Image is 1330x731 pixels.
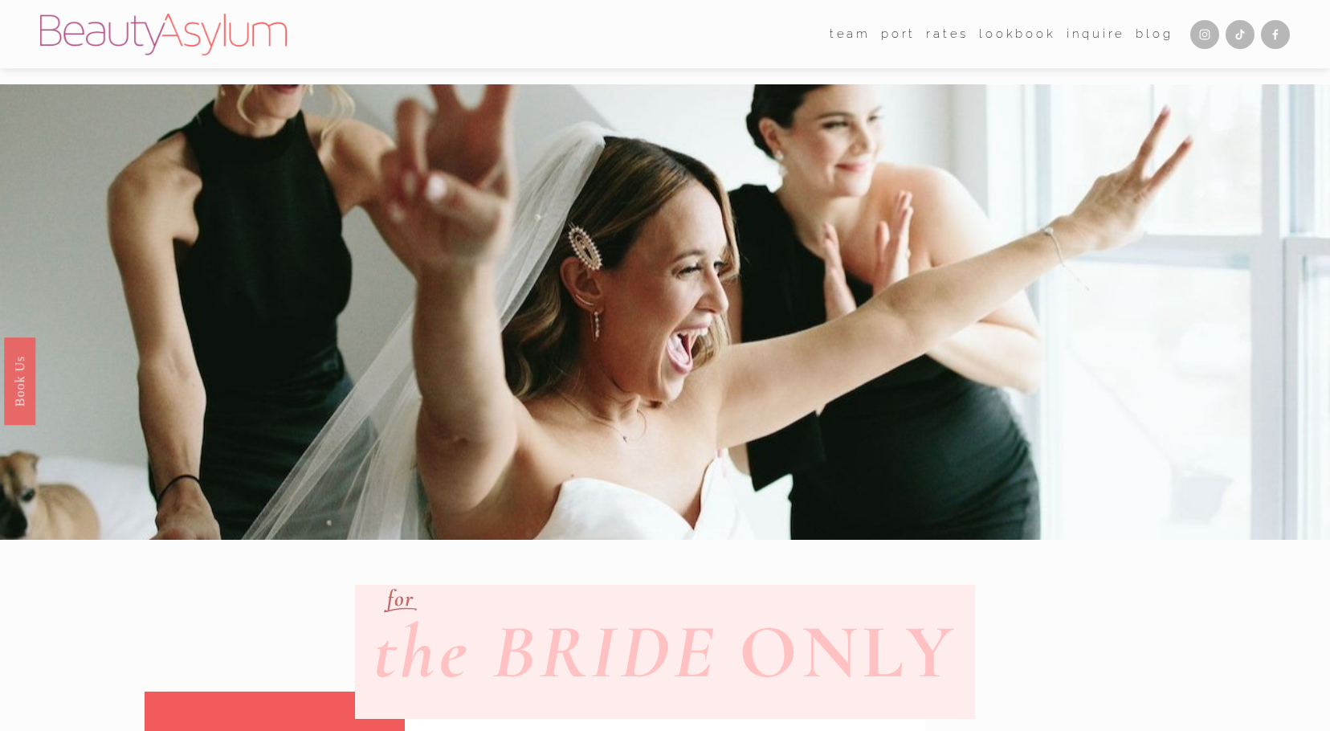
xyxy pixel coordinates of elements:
em: for [387,584,414,612]
em: the BRIDE [373,606,718,698]
a: Facebook [1261,20,1290,49]
a: Rates [926,22,969,47]
a: Blog [1136,22,1173,47]
a: Instagram [1190,20,1219,49]
a: Lookbook [979,22,1055,47]
a: Book Us [4,337,35,425]
strong: ONLY [739,606,957,698]
a: TikTok [1226,20,1255,49]
span: team [830,23,871,45]
a: folder dropdown [830,22,871,47]
a: port [881,22,916,47]
a: Inquire [1067,22,1125,47]
img: Beauty Asylum | Bridal Hair &amp; Makeup Charlotte &amp; Atlanta [40,14,287,55]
